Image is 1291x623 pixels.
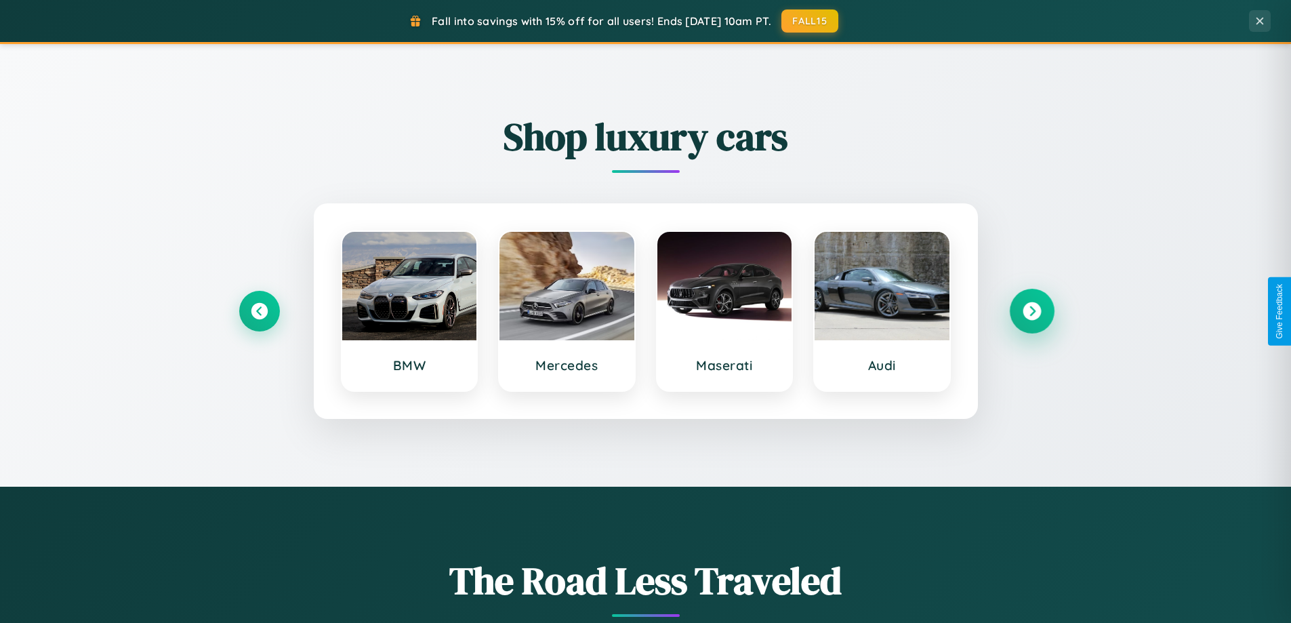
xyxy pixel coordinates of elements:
button: FALL15 [781,9,838,33]
h2: Shop luxury cars [239,110,1052,163]
h1: The Road Less Traveled [239,555,1052,607]
h3: Maserati [671,357,779,374]
h3: BMW [356,357,464,374]
h3: Audi [828,357,936,374]
div: Give Feedback [1275,284,1284,339]
span: Fall into savings with 15% off for all users! Ends [DATE] 10am PT. [432,14,771,28]
h3: Mercedes [513,357,621,374]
